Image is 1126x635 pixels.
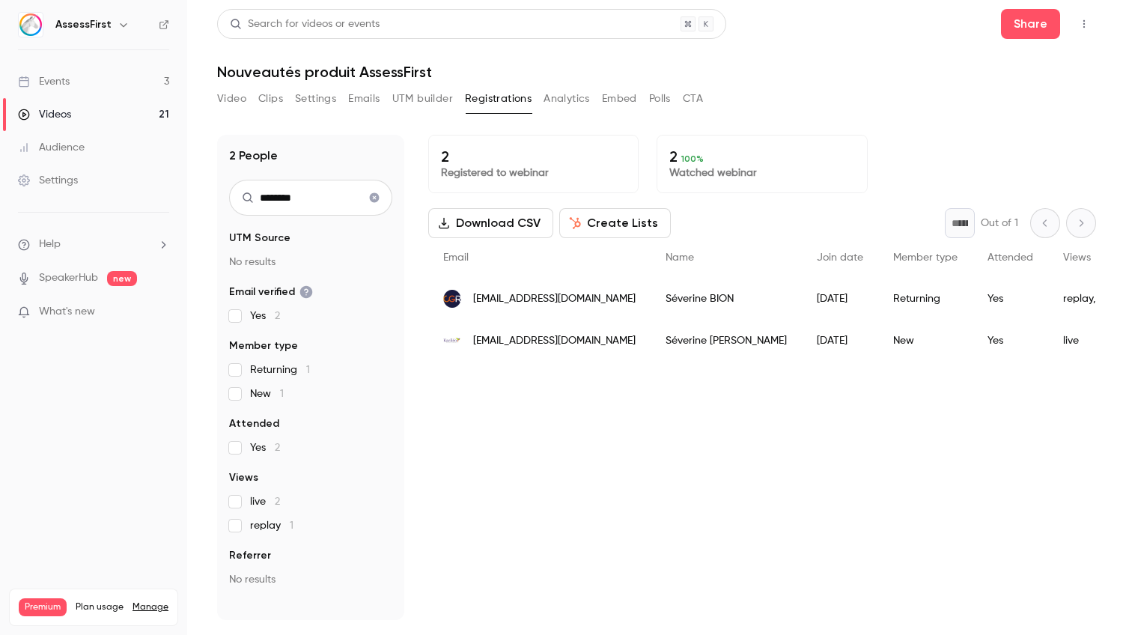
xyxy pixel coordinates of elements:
[348,87,380,111] button: Emails
[151,306,169,319] iframe: Noticeable Trigger
[649,87,671,111] button: Polls
[666,252,694,263] span: Name
[275,311,280,321] span: 2
[817,252,863,263] span: Join date
[18,140,85,155] div: Audience
[669,148,854,165] p: 2
[19,598,67,616] span: Premium
[258,87,283,111] button: Clips
[981,216,1018,231] p: Out of 1
[229,548,271,563] span: Referrer
[392,87,453,111] button: UTM builder
[443,252,469,263] span: Email
[39,270,98,286] a: SpeakerHub
[230,16,380,32] div: Search for videos or events
[229,231,290,246] span: UTM Source
[973,320,1048,362] div: Yes
[76,601,124,613] span: Plan usage
[683,87,703,111] button: CTA
[473,291,636,307] span: [EMAIL_ADDRESS][DOMAIN_NAME]
[229,572,392,587] p: No results
[250,362,310,377] span: Returning
[443,332,461,350] img: kacileo.fr
[306,365,310,375] span: 1
[1001,9,1060,39] button: Share
[39,304,95,320] span: What's new
[229,231,392,587] section: facet-groups
[19,13,43,37] img: AssessFirst
[362,186,386,210] button: Clear search
[217,63,1096,81] h1: Nouveautés produit AssessFirst
[878,320,973,362] div: New
[544,87,590,111] button: Analytics
[250,386,284,401] span: New
[217,87,246,111] button: Video
[473,333,636,349] span: [EMAIL_ADDRESS][DOMAIN_NAME]
[250,309,280,323] span: Yes
[18,237,169,252] li: help-dropdown-opener
[229,416,279,431] span: Attended
[39,237,61,252] span: Help
[1072,12,1096,36] button: Top Bar Actions
[669,165,854,180] p: Watched webinar
[229,338,298,353] span: Member type
[55,17,112,32] h6: AssessFirst
[133,601,168,613] a: Manage
[280,389,284,399] span: 1
[250,440,280,455] span: Yes
[295,87,336,111] button: Settings
[441,148,626,165] p: 2
[802,278,878,320] div: [DATE]
[987,252,1033,263] span: Attended
[602,87,637,111] button: Embed
[441,165,626,180] p: Registered to webinar
[802,320,878,362] div: [DATE]
[229,470,258,485] span: Views
[275,496,280,507] span: 2
[18,74,70,89] div: Events
[428,208,553,238] button: Download CSV
[878,278,973,320] div: Returning
[465,87,532,111] button: Registrations
[107,271,137,286] span: new
[681,154,704,164] span: 100 %
[973,278,1048,320] div: Yes
[275,443,280,453] span: 2
[651,320,802,362] div: Séverine [PERSON_NAME]
[229,255,392,270] p: No results
[1063,252,1091,263] span: Views
[18,173,78,188] div: Settings
[229,285,313,300] span: Email verified
[443,290,461,308] img: cgr-robinetterie.fr
[250,494,280,509] span: live
[651,278,802,320] div: Séverine BION
[229,147,278,165] h1: 2 People
[893,252,958,263] span: Member type
[18,107,71,122] div: Videos
[290,520,293,531] span: 1
[250,518,293,533] span: replay
[559,208,671,238] button: Create Lists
